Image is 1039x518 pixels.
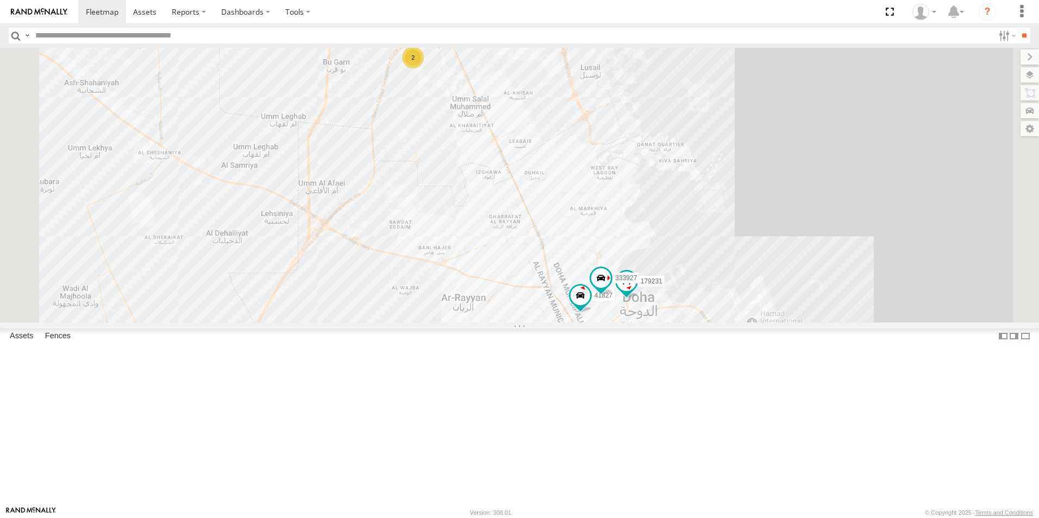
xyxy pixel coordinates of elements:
[615,274,637,282] span: 333927
[1020,329,1031,344] label: Hide Summary Table
[979,3,996,21] i: ?
[4,329,39,344] label: Assets
[994,28,1018,43] label: Search Filter Options
[909,4,940,20] div: Dinel Dineshan
[975,509,1033,516] a: Terms and Conditions
[925,509,1033,516] div: © Copyright 2025 -
[1021,121,1039,136] label: Map Settings
[40,329,76,344] label: Fences
[6,507,56,518] a: Visit our Website
[998,329,1009,344] label: Dock Summary Table to the Left
[641,278,662,286] span: 179231
[1009,329,1019,344] label: Dock Summary Table to the Right
[402,47,424,68] div: 2
[23,28,32,43] label: Search Query
[11,8,67,16] img: rand-logo.svg
[470,509,511,516] div: Version: 308.01
[594,292,612,300] span: 41827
